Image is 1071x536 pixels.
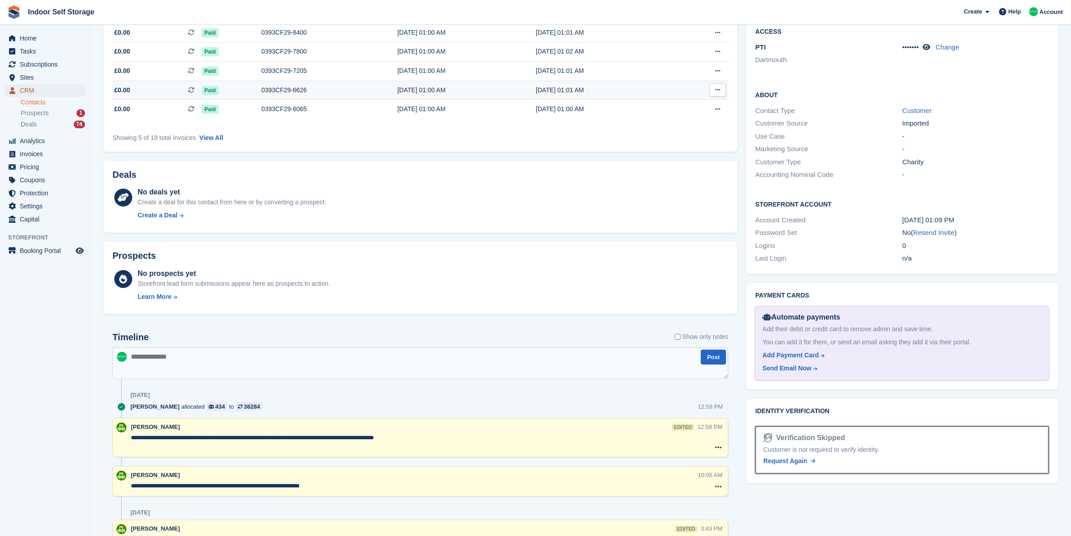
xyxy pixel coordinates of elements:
[4,187,85,199] a: menu
[536,28,674,37] div: [DATE] 01:01 AM
[138,187,326,198] div: No deals yet
[131,423,180,430] span: [PERSON_NAME]
[21,120,85,129] a: Deals 74
[698,471,722,479] div: 10:05 AM
[4,135,85,147] a: menu
[4,174,85,186] a: menu
[398,86,536,95] div: [DATE] 01:00 AM
[773,432,845,443] div: Verification Skipped
[536,66,674,76] div: [DATE] 01:01 AM
[202,28,218,37] span: Paid
[4,161,85,173] a: menu
[20,161,74,173] span: Pricing
[762,324,1042,334] div: Add their debit or credit card to remove admin and save time.
[902,144,1049,154] div: -
[762,351,819,360] div: Add Payment Card
[902,131,1049,142] div: -
[20,45,74,58] span: Tasks
[202,105,218,114] span: Paid
[701,524,722,533] div: 3:43 PM
[911,229,957,236] span: ( )
[763,433,772,443] img: Identity Verification Ready
[755,144,902,154] div: Marketing Source
[20,32,74,45] span: Home
[902,157,1049,167] div: Charity
[138,292,330,302] a: Learn More
[114,28,130,37] span: £0.00
[902,170,1049,180] div: -
[131,472,180,478] span: [PERSON_NAME]
[4,45,85,58] a: menu
[20,187,74,199] span: Protection
[20,200,74,212] span: Settings
[112,332,149,342] h2: Timeline
[698,423,723,431] div: 12:58 PM
[762,351,1038,360] a: Add Payment Card
[261,104,398,114] div: 0393CF29-6065
[76,109,85,117] div: 1
[117,524,126,534] img: Helen Wilson
[755,215,902,225] div: Account Created
[398,47,536,56] div: [DATE] 01:00 AM
[130,402,267,411] div: allocated to
[244,402,260,411] div: 38284
[24,5,98,19] a: Indoor Self Storage
[20,244,74,257] span: Booking Portal
[755,90,1049,99] h2: About
[698,402,723,411] div: 12:59 PM
[755,157,902,167] div: Customer Type
[755,408,1049,415] h2: Identity verification
[117,423,126,432] img: Helen Wilson
[138,292,171,302] div: Learn More
[131,525,180,532] span: [PERSON_NAME]
[114,47,130,56] span: £0.00
[902,107,932,114] a: Customer
[398,28,536,37] div: [DATE] 01:00 AM
[902,215,1049,225] div: [DATE] 01:09 PM
[902,241,1049,251] div: 0
[755,106,902,116] div: Contact Type
[215,402,225,411] div: 434
[755,199,1049,208] h2: Storefront Account
[202,47,218,56] span: Paid
[1008,7,1021,16] span: Help
[20,174,74,186] span: Coupons
[755,170,902,180] div: Accounting Nominal Code
[913,229,954,236] a: Resend Invite
[138,279,330,288] div: Storefront lead form submissions appear here as prospects to action.
[138,211,326,220] a: Create a Deal
[112,170,136,180] h2: Deals
[130,402,179,411] span: [PERSON_NAME]
[1040,8,1063,17] span: Account
[763,457,807,464] span: Request Again
[755,27,1049,36] h2: Access
[755,253,902,264] div: Last Login
[7,5,21,19] img: stora-icon-8386f47178a22dfd0bd8f6a31ec36ba5ce8667c1dd55bd0f319d3a0aa187defe.svg
[936,43,959,51] a: Change
[21,98,85,107] a: Contacts
[763,445,1041,455] div: Customer is not required to verify identity.
[755,131,902,142] div: Use Case
[1029,7,1038,16] img: Helen Nicholls
[755,228,902,238] div: Password Set
[21,120,37,129] span: Deals
[4,244,85,257] a: menu
[20,58,74,71] span: Subscriptions
[20,148,74,160] span: Invoices
[21,109,49,117] span: Prospects
[20,84,74,97] span: CRM
[8,233,90,242] span: Storefront
[114,104,130,114] span: £0.00
[398,104,536,114] div: [DATE] 01:00 AM
[114,86,130,95] span: £0.00
[112,134,196,141] span: Showing 5 of 19 total invoices
[202,67,218,76] span: Paid
[130,509,150,516] div: [DATE]
[199,134,223,141] a: View All
[902,118,1049,129] div: Imported
[4,32,85,45] a: menu
[261,86,398,95] div: 0393CF29-6626
[261,28,398,37] div: 0393CF29-8400
[4,84,85,97] a: menu
[964,7,982,16] span: Create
